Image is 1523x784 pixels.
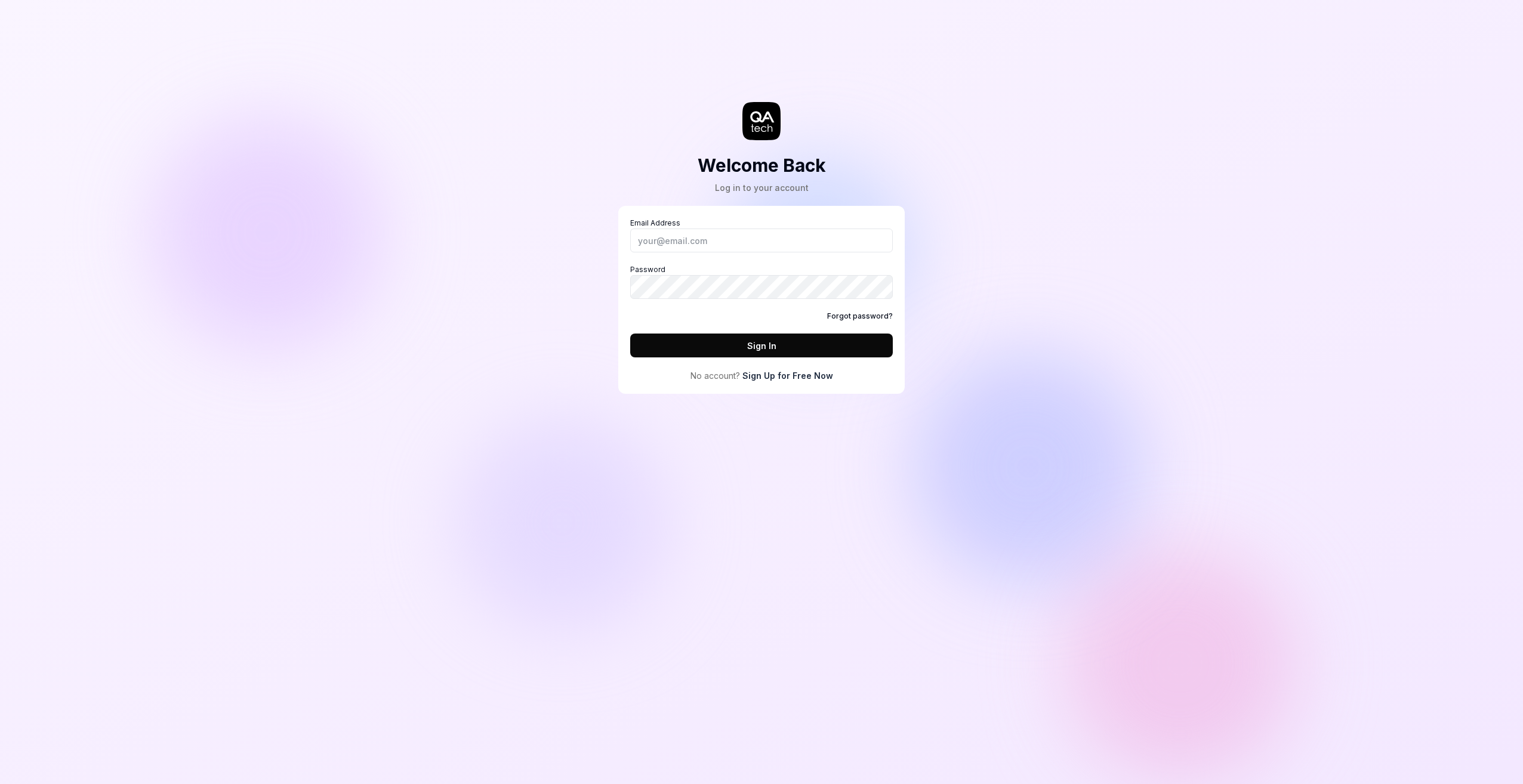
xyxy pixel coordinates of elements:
[742,369,833,382] a: Sign Up for Free Now
[630,334,893,357] button: Sign In
[690,369,740,382] span: No account?
[630,229,893,252] input: Email Address
[698,152,826,179] h2: Welcome Back
[630,275,893,299] input: Password
[630,264,893,299] label: Password
[827,311,893,322] a: Forgot password?
[630,218,893,252] label: Email Address
[698,181,826,194] div: Log in to your account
